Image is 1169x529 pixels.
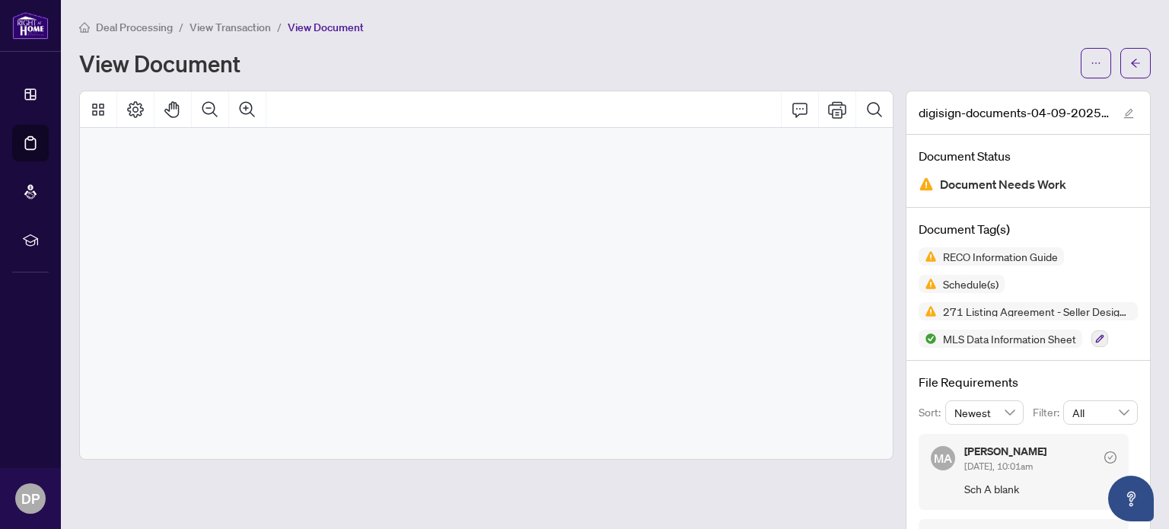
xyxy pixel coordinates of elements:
[1033,404,1063,421] p: Filter:
[937,279,1005,289] span: Schedule(s)
[1104,451,1116,464] span: check-circle
[179,18,183,36] li: /
[21,488,40,509] span: DP
[964,460,1033,472] span: [DATE], 10:01am
[919,404,945,421] p: Sort:
[1123,108,1134,119] span: edit
[1108,476,1154,521] button: Open asap
[1072,401,1129,424] span: All
[190,21,271,34] span: View Transaction
[79,22,90,33] span: home
[937,251,1064,262] span: RECO Information Guide
[934,449,952,467] span: MA
[919,104,1109,122] span: digisign-documents-04-09-2025.pdf
[79,51,240,75] h1: View Document
[937,306,1138,317] span: 271 Listing Agreement - Seller Designated Representation Agreement Authority to Offer for Sale
[96,21,173,34] span: Deal Processing
[954,401,1015,424] span: Newest
[12,11,49,40] img: logo
[1130,58,1141,69] span: arrow-left
[919,302,937,320] img: Status Icon
[964,480,1116,498] span: Sch A blank
[919,247,937,266] img: Status Icon
[919,330,937,348] img: Status Icon
[919,373,1138,391] h4: File Requirements
[919,177,934,192] img: Document Status
[940,174,1066,195] span: Document Needs Work
[277,18,282,36] li: /
[964,446,1046,457] h5: [PERSON_NAME]
[919,220,1138,238] h4: Document Tag(s)
[288,21,364,34] span: View Document
[937,333,1082,344] span: MLS Data Information Sheet
[1091,58,1101,69] span: ellipsis
[919,147,1138,165] h4: Document Status
[919,275,937,293] img: Status Icon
